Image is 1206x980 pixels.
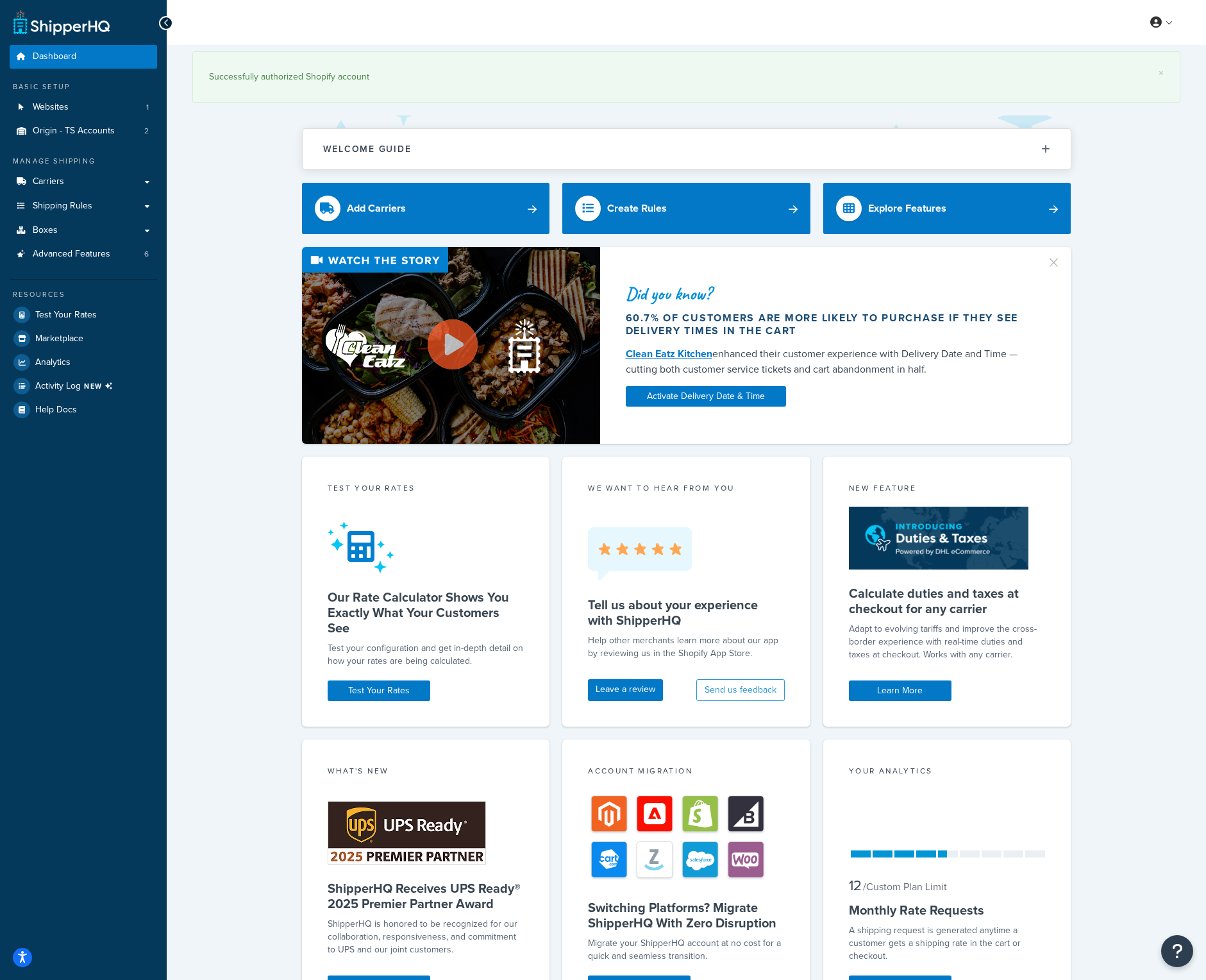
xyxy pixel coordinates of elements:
a: Activity LogNEW [10,375,157,398]
a: Clean Eatz Kitchen [626,346,712,361]
p: Adapt to evolving tariffs and improve the cross-border experience with real-time duties and taxes... [849,623,1046,661]
div: Your Analytics [849,765,1046,780]
span: Activity Log [35,378,118,394]
div: 60.7% of customers are more likely to purchase if they see delivery times in the cart [626,312,1031,337]
div: Did you know? [626,285,1031,303]
span: Boxes [33,225,58,236]
span: Shipping Rules [33,201,92,212]
div: Manage Shipping [10,156,157,167]
a: Add Carriers [302,183,550,234]
li: [object Object] [10,375,157,398]
h5: Switching Platforms? Migrate ShipperHQ With Zero Disruption [588,900,785,931]
a: Leave a review [588,679,663,701]
div: Test your configuration and get in-depth detail on how your rates are being calculated. [328,642,524,668]
div: Successfully authorized Shopify account [209,68,1164,86]
span: 2 [144,126,149,137]
button: Send us feedback [696,679,785,701]
h5: Our Rate Calculator Shows You Exactly What Your Customers See [328,589,524,636]
a: Create Rules [562,183,810,234]
span: 1 [146,102,149,113]
div: Test your rates [328,482,524,497]
a: Test Your Rates [328,680,430,701]
span: Advanced Features [33,249,110,260]
span: Carriers [33,176,64,187]
p: we want to hear from you [588,482,785,494]
li: Websites [10,96,157,119]
a: Explore Features [823,183,1071,234]
div: Resources [10,289,157,300]
a: Websites1 [10,96,157,119]
a: Carriers [10,170,157,194]
a: Dashboard [10,45,157,69]
a: Shipping Rules [10,194,157,218]
span: 12 [849,875,862,896]
span: Analytics [35,357,71,368]
h5: Monthly Rate Requests [849,902,1046,918]
p: ShipperHQ is honored to be recognized for our collaboration, responsiveness, and commitment to UP... [328,918,524,956]
div: New Feature [849,482,1046,497]
div: Create Rules [607,199,667,217]
span: Help Docs [35,405,77,416]
a: Analytics [10,351,157,374]
span: 6 [144,249,149,260]
button: Welcome Guide [303,129,1071,169]
span: Test Your Rates [35,310,97,321]
h5: Tell us about your experience with ShipperHQ [588,597,785,628]
span: Websites [33,102,69,113]
div: A shipping request is generated anytime a customer gets a shipping rate in the cart or checkout. [849,924,1046,963]
div: Basic Setup [10,81,157,92]
div: Explore Features [868,199,946,217]
div: Account Migration [588,765,785,780]
div: Migrate your ShipperHQ account at no cost for a quick and seamless transition. [588,937,785,963]
h5: Calculate duties and taxes at checkout for any carrier [849,586,1046,616]
li: Origin - TS Accounts [10,119,157,143]
span: Origin - TS Accounts [33,126,115,137]
a: Advanced Features6 [10,242,157,266]
p: Help other merchants learn more about our app by reviewing us in the Shopify App Store. [588,634,785,660]
a: Origin - TS Accounts2 [10,119,157,143]
div: What's New [328,765,524,780]
button: Open Resource Center [1161,935,1193,967]
span: NEW [84,381,118,391]
a: Boxes [10,219,157,242]
li: Advanced Features [10,242,157,266]
a: Test Your Rates [10,303,157,326]
h2: Welcome Guide [323,144,412,154]
img: Video thumbnail [302,247,600,444]
a: Activate Delivery Date & Time [626,386,786,407]
a: Help Docs [10,398,157,421]
span: Dashboard [33,51,76,62]
span: Marketplace [35,334,83,344]
a: Learn More [849,680,951,701]
h5: ShipperHQ Receives UPS Ready® 2025 Premier Partner Award [328,881,524,911]
a: Marketplace [10,327,157,350]
div: Add Carriers [347,199,406,217]
a: × [1159,68,1164,78]
small: / Custom Plan Limit [863,879,947,894]
div: enhanced their customer experience with Delivery Date and Time — cutting both customer service ti... [626,346,1031,377]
